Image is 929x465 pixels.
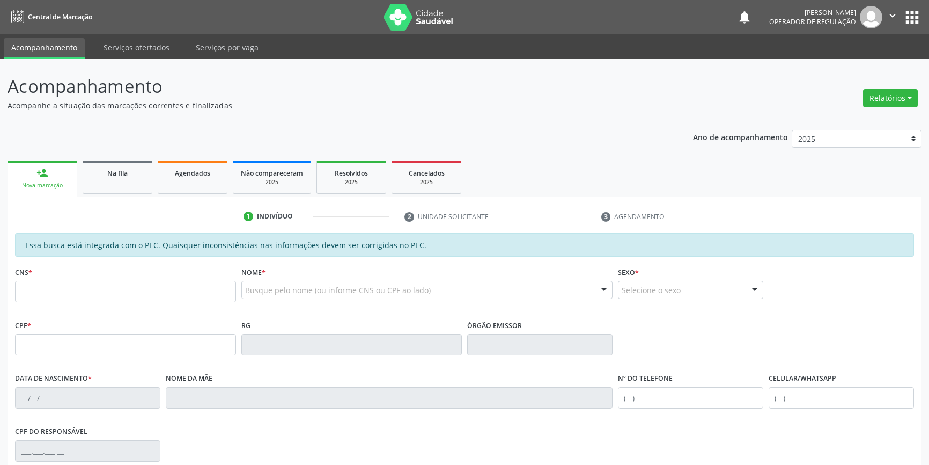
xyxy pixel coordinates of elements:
div: Indivíduo [257,212,293,221]
span: Selecione o sexo [622,285,681,296]
label: RG [241,317,250,334]
div: 2025 [325,178,378,186]
p: Acompanhe a situação das marcações correntes e finalizadas [8,100,647,111]
a: Serviços por vaga [188,38,266,57]
span: Agendados [175,169,210,178]
span: Operador de regulação [769,17,856,26]
input: __/__/____ [15,387,160,409]
a: Serviços ofertados [96,38,177,57]
span: Cancelados [409,169,445,178]
label: Nome da mãe [166,370,212,387]
label: Nome [241,264,266,281]
label: Órgão emissor [467,317,522,334]
a: Acompanhamento [4,38,85,59]
div: Nova marcação [15,181,70,190]
div: Essa busca está integrada com o PEC. Quaisquer inconsistências nas informações devem ser corrigid... [15,233,914,257]
div: 2025 [241,178,303,186]
label: CPF do responsável [15,424,87,440]
label: Data de nascimento [15,370,92,387]
label: CNS [15,264,32,281]
input: ___.___.___-__ [15,440,160,462]
label: CPF [15,317,31,334]
input: (__) _____-_____ [618,387,763,409]
span: Na fila [107,169,128,178]
p: Acompanhamento [8,73,647,100]
div: [PERSON_NAME] [769,8,856,17]
label: Sexo [618,264,639,281]
span: Não compareceram [241,169,303,178]
i:  [887,10,898,21]
span: Central de Marcação [28,12,92,21]
button: apps [903,8,921,27]
div: person_add [36,167,48,179]
div: 1 [244,212,253,221]
p: Ano de acompanhamento [693,130,788,143]
div: 2025 [400,178,453,186]
img: img [860,6,882,28]
label: Nº do Telefone [618,370,673,387]
button: notifications [737,10,752,25]
span: Resolvidos [335,169,368,178]
span: Busque pelo nome (ou informe CNS ou CPF ao lado) [245,285,431,296]
button:  [882,6,903,28]
label: Celular/WhatsApp [769,370,836,387]
button: Relatórios [863,89,918,107]
a: Central de Marcação [8,8,92,26]
input: (__) _____-_____ [769,387,914,409]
